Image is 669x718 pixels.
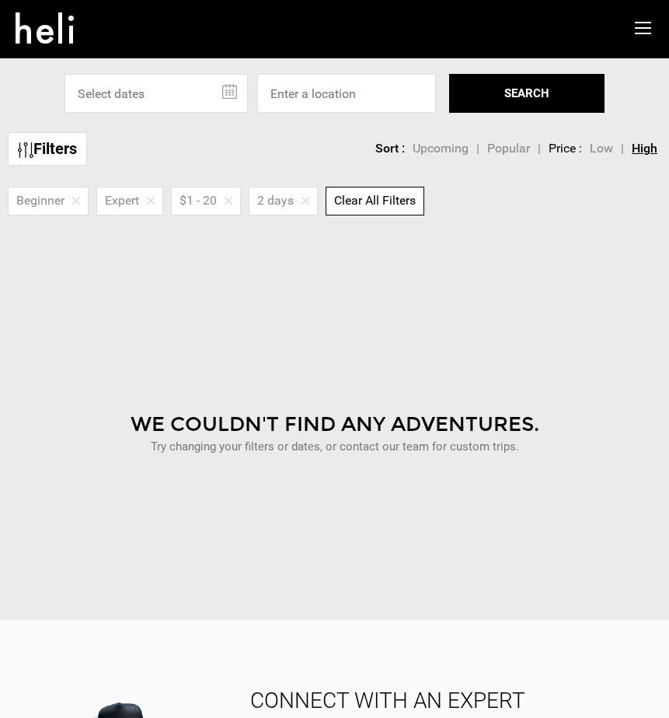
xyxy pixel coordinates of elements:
[334,193,416,208] span: Clear All Filters
[538,140,541,158] li: |
[590,141,613,156] span: Low
[621,140,624,158] li: |
[476,140,479,158] li: |
[12,410,657,439] div: We Couldn't Find Any Adventures.
[632,141,657,156] span: High
[257,74,436,113] input: Enter a location
[549,140,582,158] li: Price :
[257,192,294,210] span: 2 days
[18,142,33,158] img: btn-icon.svg
[487,141,530,156] span: Popular
[301,197,309,205] img: close-icon.png
[64,74,248,113] input: Select dates
[16,192,64,210] span: Beginner
[225,197,232,205] img: close-icon.png
[8,132,87,166] a: Filters
[449,74,605,113] button: SEARCH
[12,439,657,455] p: Try changing your filters or dates, or contact our team for custom trips.
[375,140,405,158] li: Sort :
[413,141,469,156] span: Upcoming
[179,192,217,210] span: $1 - 20
[105,192,139,210] span: Expert
[72,197,80,205] img: close-icon.png
[147,197,155,205] img: close-icon.png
